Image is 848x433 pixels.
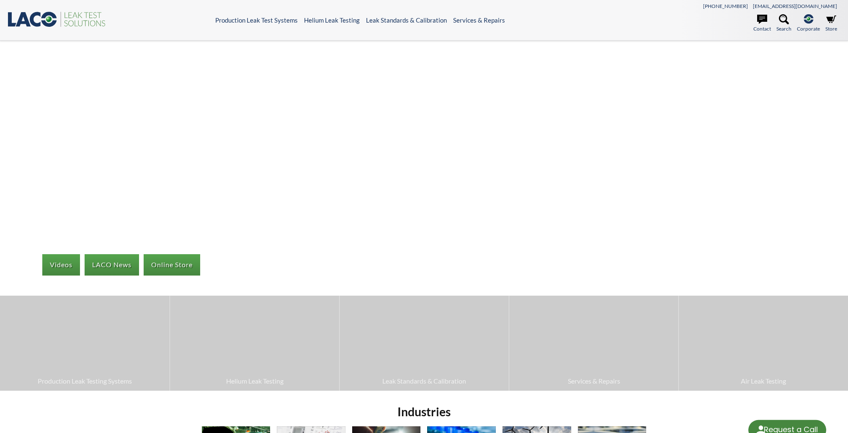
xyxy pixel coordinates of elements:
[85,254,139,275] a: LACO News
[4,376,165,387] span: Production Leak Testing Systems
[42,254,80,275] a: Videos
[144,254,200,275] a: Online Store
[509,296,678,391] a: Services & Repairs
[683,376,844,387] span: Air Leak Testing
[174,376,335,387] span: Helium Leak Testing
[753,14,771,33] a: Contact
[215,16,298,24] a: Production Leak Test Systems
[453,16,505,24] a: Services & Repairs
[513,376,674,387] span: Services & Repairs
[366,16,447,24] a: Leak Standards & Calibration
[304,16,360,24] a: Helium Leak Testing
[340,296,509,391] a: Leak Standards & Calibration
[776,14,791,33] a: Search
[344,376,505,387] span: Leak Standards & Calibration
[753,3,837,9] a: [EMAIL_ADDRESS][DOMAIN_NAME]
[198,404,650,420] h2: Industries
[797,25,820,33] span: Corporate
[679,296,848,391] a: Air Leak Testing
[703,3,748,9] a: [PHONE_NUMBER]
[170,296,339,391] a: Helium Leak Testing
[825,14,837,33] a: Store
